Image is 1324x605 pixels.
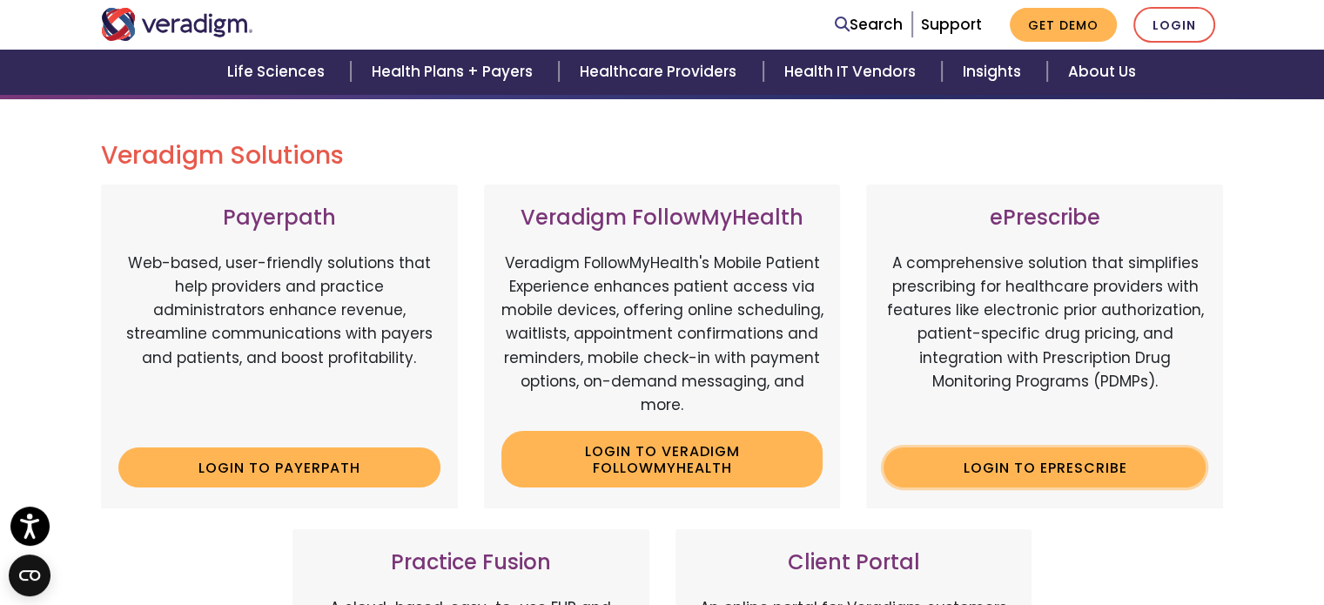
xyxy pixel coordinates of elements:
a: Login [1133,7,1215,43]
img: Veradigm logo [101,8,253,41]
a: Health Plans + Payers [351,50,559,94]
a: Login to ePrescribe [884,447,1206,487]
a: Insights [942,50,1047,94]
a: Login to Payerpath [118,447,440,487]
a: About Us [1047,50,1157,94]
p: Veradigm FollowMyHealth's Mobile Patient Experience enhances patient access via mobile devices, o... [501,252,823,417]
a: Health IT Vendors [763,50,942,94]
p: Web-based, user-friendly solutions that help providers and practice administrators enhance revenu... [118,252,440,434]
a: Support [921,14,982,35]
iframe: Drift Chat Widget [991,481,1303,584]
a: Get Demo [1010,8,1117,42]
h3: ePrescribe [884,205,1206,231]
h3: Veradigm FollowMyHealth [501,205,823,231]
a: Healthcare Providers [559,50,763,94]
h3: Practice Fusion [310,550,632,575]
button: Open CMP widget [9,555,50,596]
a: Life Sciences [206,50,351,94]
h3: Client Portal [693,550,1015,575]
h2: Veradigm Solutions [101,141,1224,171]
a: Login to Veradigm FollowMyHealth [501,431,823,487]
h3: Payerpath [118,205,440,231]
p: A comprehensive solution that simplifies prescribing for healthcare providers with features like ... [884,252,1206,434]
a: Search [835,13,903,37]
